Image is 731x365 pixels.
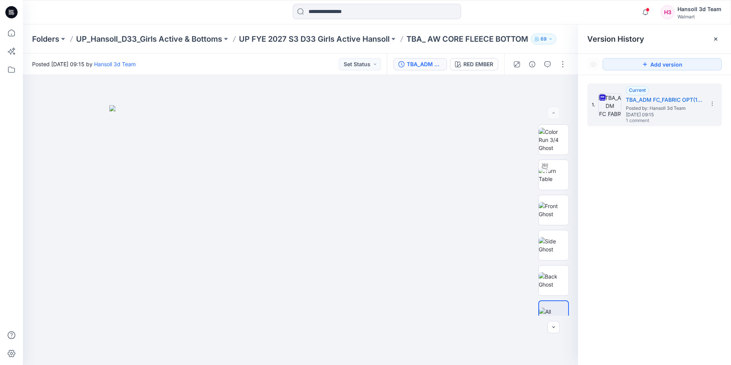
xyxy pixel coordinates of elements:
[109,105,492,365] img: eyJhbGciOiJIUzI1NiIsImtpZCI6IjAiLCJzbHQiOiJzZXMiLCJ0eXAiOiJKV1QifQ.eyJkYXRhIjp7InR5cGUiOiJzdG9yYW...
[629,87,646,93] span: Current
[603,58,722,70] button: Add version
[598,93,621,116] img: TBA_ADM FC_FABRIC OPT(1)_AW CORE FLEECE BOTTOM
[450,58,498,70] button: RED EMBER
[531,34,556,44] button: 69
[661,5,674,19] div: H3
[526,58,538,70] button: Details
[539,272,569,288] img: Back Ghost
[626,112,702,117] span: [DATE] 09:15
[626,118,679,124] span: 1 comment
[539,308,568,324] img: All colorways
[463,60,493,68] div: RED EMBER
[713,36,719,42] button: Close
[94,61,136,67] a: Hansoll 3d Team
[76,34,222,44] a: UP_Hansoll_D33_Girls Active & Bottoms
[626,104,702,112] span: Posted by: Hansoll 3d Team
[677,14,721,20] div: Walmart
[677,5,721,14] div: Hansoll 3d Team
[587,34,644,44] span: Version History
[587,58,599,70] button: Show Hidden Versions
[626,95,702,104] h5: TBA_ADM FC_FABRIC OPT(1)_AW CORE FLEECE BOTTOM
[539,167,569,183] img: Turn Table
[407,60,442,68] div: TBA_ADM FC_FABRIC OPT(1)_AW CORE FLEECE BOTTOM
[406,34,528,44] p: TBA_ AW CORE FLEECE BOTTOM
[539,237,569,253] img: Side Ghost
[539,128,569,152] img: Color Run 3/4 Ghost
[32,34,59,44] a: Folders
[541,35,547,43] p: 69
[539,202,569,218] img: Front Ghost
[592,101,595,108] span: 1.
[393,58,447,70] button: TBA_ADM FC_FABRIC OPT(1)_AW CORE FLEECE BOTTOM
[239,34,390,44] a: UP FYE 2027 S3 D33 Girls Active Hansoll
[32,60,136,68] span: Posted [DATE] 09:15 by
